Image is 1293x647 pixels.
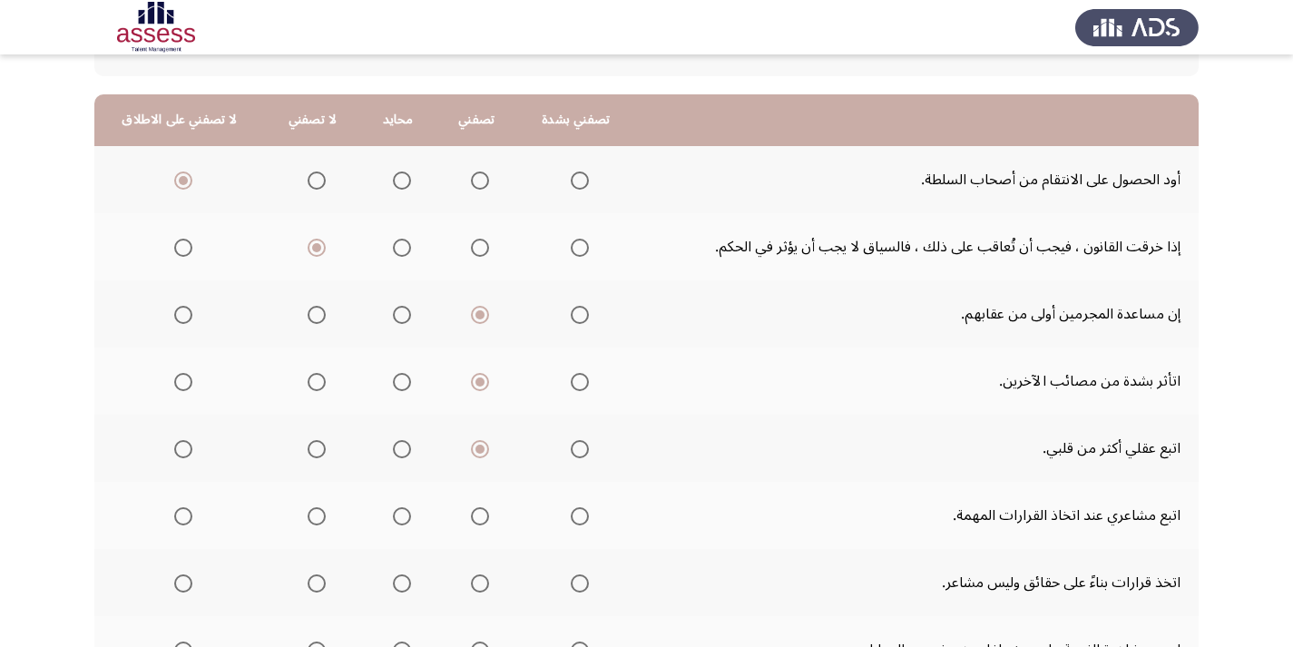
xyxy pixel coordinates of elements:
[300,299,326,329] mat-radio-group: Select an option
[464,164,489,195] mat-radio-group: Select an option
[464,366,489,397] mat-radio-group: Select an option
[386,500,411,531] mat-radio-group: Select an option
[634,146,1199,213] td: أود الحصول على الانتقام من أصحاب السلطة.
[1075,2,1199,53] img: Assess Talent Management logo
[563,433,589,464] mat-radio-group: Select an option
[634,280,1199,348] td: إن مساعدة المجرمين أولى من عقابهم.
[386,366,411,397] mat-radio-group: Select an option
[94,94,265,146] th: لا تصفني على الاطلاق
[386,164,411,195] mat-radio-group: Select an option
[167,567,192,598] mat-radio-group: Select an option
[464,299,489,329] mat-radio-group: Select an option
[386,433,411,464] mat-radio-group: Select an option
[300,500,326,531] mat-radio-group: Select an option
[300,164,326,195] mat-radio-group: Select an option
[360,94,436,146] th: محايد
[634,213,1199,280] td: إذا خرقت القانون ، فيجب أن تُعاقب على ذلك ، فالسياق لا يجب أن يؤثر في الحكم.
[563,500,589,531] mat-radio-group: Select an option
[464,567,489,598] mat-radio-group: Select an option
[386,231,411,262] mat-radio-group: Select an option
[634,348,1199,415] td: اتأثر بشدة من مصائب الآخرين.
[167,433,192,464] mat-radio-group: Select an option
[634,415,1199,482] td: اتبع عقلي أكثر من قلبي.
[464,433,489,464] mat-radio-group: Select an option
[464,231,489,262] mat-radio-group: Select an option
[167,299,192,329] mat-radio-group: Select an option
[167,500,192,531] mat-radio-group: Select an option
[436,94,517,146] th: تصفني
[386,299,411,329] mat-radio-group: Select an option
[167,164,192,195] mat-radio-group: Select an option
[464,500,489,531] mat-radio-group: Select an option
[634,549,1199,616] td: اتخذ قرارات بناءً على حقائق وليس مشاعر.
[300,567,326,598] mat-radio-group: Select an option
[167,366,192,397] mat-radio-group: Select an option
[563,231,589,262] mat-radio-group: Select an option
[563,299,589,329] mat-radio-group: Select an option
[300,433,326,464] mat-radio-group: Select an option
[265,94,360,146] th: لا تصفني
[94,2,218,53] img: Assessment logo of Emotional Intelligence Assessment - THL
[634,482,1199,549] td: اتبع مشاعري عند اتخاذ القرارات المهمة.
[386,567,411,598] mat-radio-group: Select an option
[563,567,589,598] mat-radio-group: Select an option
[563,366,589,397] mat-radio-group: Select an option
[517,94,634,146] th: تصفني بشدة
[300,231,326,262] mat-radio-group: Select an option
[300,366,326,397] mat-radio-group: Select an option
[167,231,192,262] mat-radio-group: Select an option
[563,164,589,195] mat-radio-group: Select an option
